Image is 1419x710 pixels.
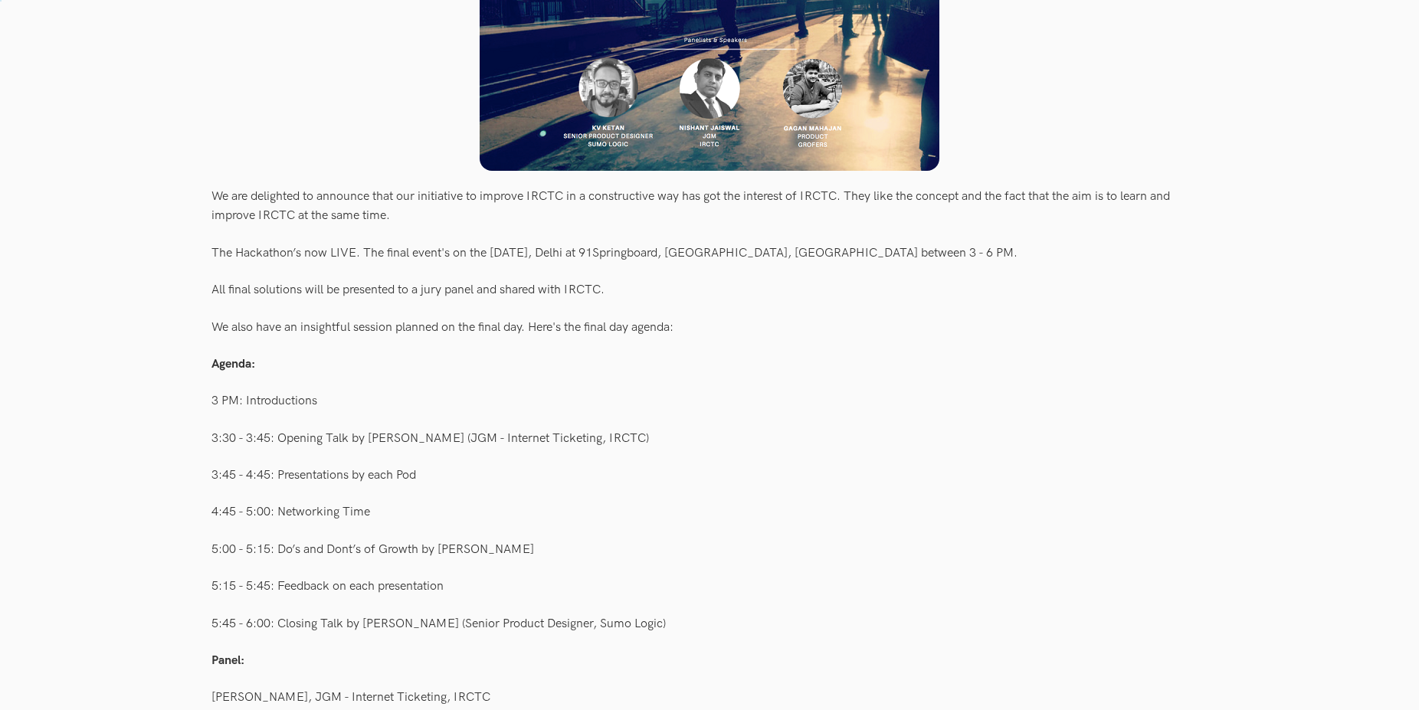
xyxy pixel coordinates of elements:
div: 5:00 - 5:15: Do’s and Dont’s of Growth by [PERSON_NAME] [211,535,1208,564]
div: All final solutions will be presented to a jury panel and shared with IRCTC. [211,276,1208,305]
div: 5:15 - 5:45: Feedback on each presentation [211,572,1208,601]
div: We are delighted to announce that our initiative to improve IRCTC in a constructive way has got t... [211,182,1208,231]
div: 3 PM: Introductions [211,387,1208,416]
b: Panel: [211,653,244,668]
div: The Hackathon’s now LIVE. The final event's on the [DATE], Delhi at 91Springboard, [GEOGRAPHIC_DA... [211,238,1208,267]
div: 5:45 - 6:00: Closing Talk by [PERSON_NAME] (Senior Product Designer, Sumo Logic) [211,609,1208,638]
div: 3:45 - 4:45: Presentations by each Pod [211,461,1208,490]
div: 3:30 - 3:45: Opening Talk by [PERSON_NAME] (JGM - Internet Ticketing, IRCTC) [211,424,1208,453]
div: 4:45 - 5:00: Networking Time [211,498,1208,527]
b: Agenda: [211,357,255,371]
div: We also have an insightful session planned on the final day. Here's the final day agenda: [211,312,1208,342]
